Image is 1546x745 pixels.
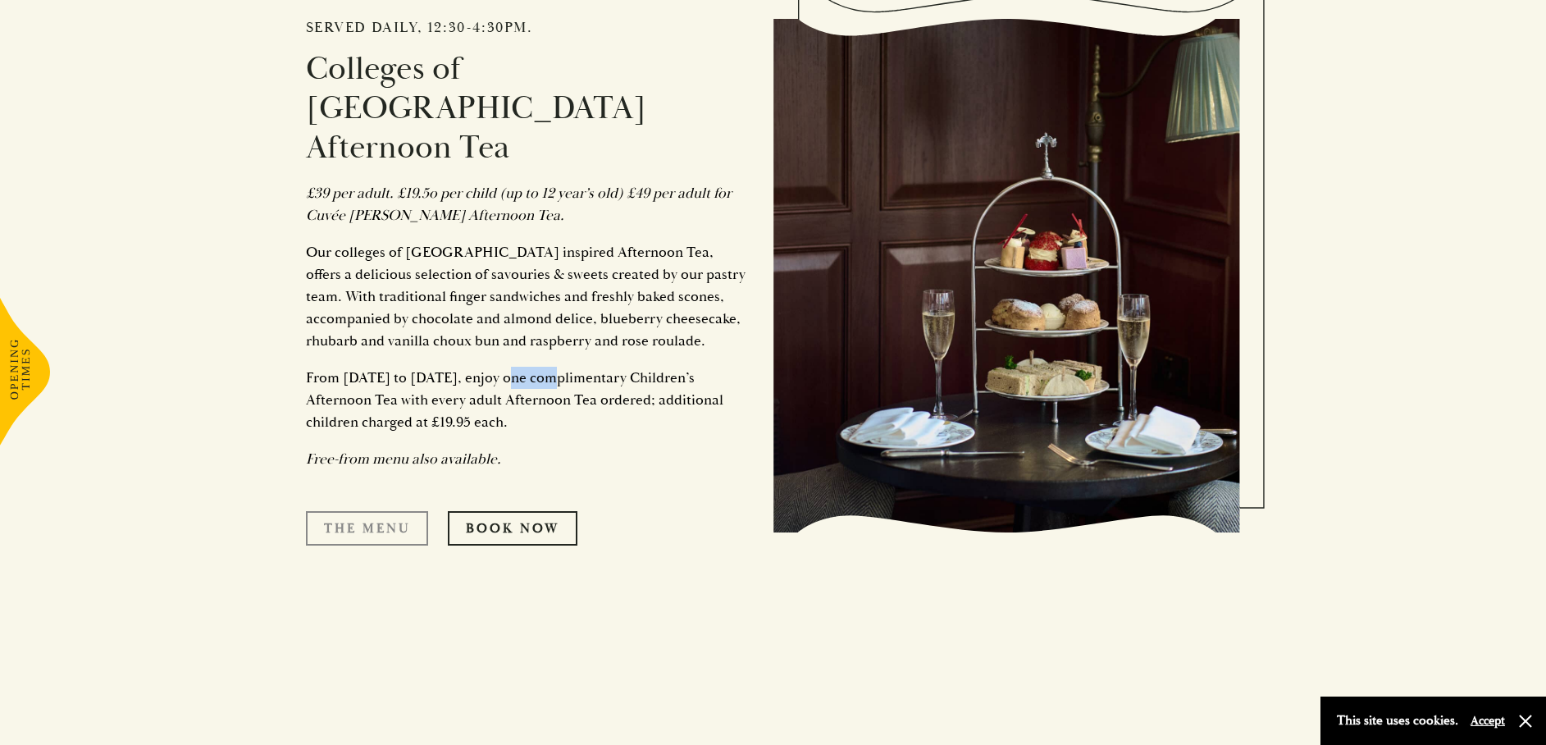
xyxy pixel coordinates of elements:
[1337,709,1458,733] p: This site uses cookies.
[448,511,577,546] a: Book Now
[306,184,732,225] em: £39 per adult. £19.5o per child (up to 12 year’s old) £49 per adult for Cuvée [PERSON_NAME] After...
[1471,713,1505,729] button: Accept
[306,367,749,433] p: From [DATE] to [DATE], enjoy one complimentary Children’s Afternoon Tea with every adult Afternoo...
[306,450,501,468] em: Free-from menu also available.
[306,511,428,546] a: The Menu
[306,19,749,37] h2: Served daily, 12:30-4:30pm.
[306,49,749,167] h3: Colleges of [GEOGRAPHIC_DATA] Afternoon Tea
[306,241,749,352] p: Our colleges of [GEOGRAPHIC_DATA] inspired Afternoon Tea, offers a delicious selection of savouri...
[1517,713,1534,729] button: Close and accept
